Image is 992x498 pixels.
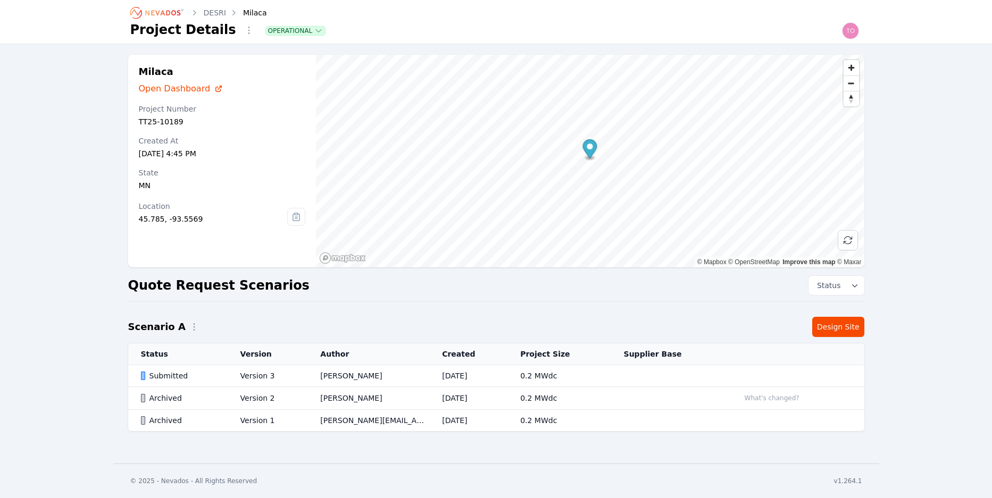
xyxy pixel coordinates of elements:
div: Location [139,201,288,212]
div: Archived [141,415,222,426]
td: 0.2 MWdc [507,387,611,410]
div: © 2025 - Nevados - All Rights Reserved [130,477,257,485]
h2: Scenario A [128,319,186,334]
nav: Breadcrumb [130,4,267,21]
th: Created [429,343,507,365]
button: Zoom in [844,60,859,75]
div: Created At [139,136,306,146]
button: What's changed? [740,392,804,404]
td: Version 1 [228,410,308,432]
a: Mapbox homepage [319,252,366,264]
img: todd.padezanin@nevados.solar [842,22,859,39]
tr: ArchivedVersion 2[PERSON_NAME][DATE]0.2 MWdcWhat's changed? [128,387,864,410]
div: [DATE] 4:45 PM [139,148,306,159]
div: Map marker [583,139,597,161]
div: MN [139,180,306,191]
div: Project Number [139,104,306,114]
th: Version [228,343,308,365]
th: Status [128,343,228,365]
a: DESRI [204,7,226,18]
div: TT25-10189 [139,116,306,127]
h2: Quote Request Scenarios [128,277,310,294]
a: Open Dashboard [139,82,306,95]
td: [PERSON_NAME][EMAIL_ADDRESS][PERSON_NAME][DOMAIN_NAME] [307,410,429,432]
span: Status [813,280,841,291]
th: Author [307,343,429,365]
span: Open Dashboard [139,82,211,95]
a: Maxar [837,258,862,266]
td: [DATE] [429,410,507,432]
div: State [139,167,306,178]
div: Archived [141,393,222,403]
tr: ArchivedVersion 1[PERSON_NAME][EMAIL_ADDRESS][PERSON_NAME][DOMAIN_NAME][DATE]0.2 MWdc [128,410,864,432]
button: Zoom out [844,75,859,91]
h2: Milaca [139,65,306,78]
a: Mapbox [697,258,727,266]
div: v1.264.1 [834,477,862,485]
div: Submitted [141,370,222,381]
canvas: Map [316,55,864,267]
td: [PERSON_NAME] [307,387,429,410]
h1: Project Details [130,21,236,38]
td: [DATE] [429,387,507,410]
tr: SubmittedVersion 3[PERSON_NAME][DATE]0.2 MWdc [128,365,864,387]
button: Status [808,276,864,295]
td: 0.2 MWdc [507,365,611,387]
td: 0.2 MWdc [507,410,611,432]
th: Project Size [507,343,611,365]
td: Version 2 [228,387,308,410]
td: [DATE] [429,365,507,387]
div: 45.785, -93.5569 [139,214,288,224]
td: Version 3 [228,365,308,387]
div: Milaca [228,7,267,18]
a: OpenStreetMap [728,258,780,266]
td: [PERSON_NAME] [307,365,429,387]
th: Supplier Base [611,343,727,365]
a: Design Site [812,317,864,337]
button: Operational [266,27,326,35]
a: Improve this map [782,258,835,266]
button: Reset bearing to north [844,91,859,106]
